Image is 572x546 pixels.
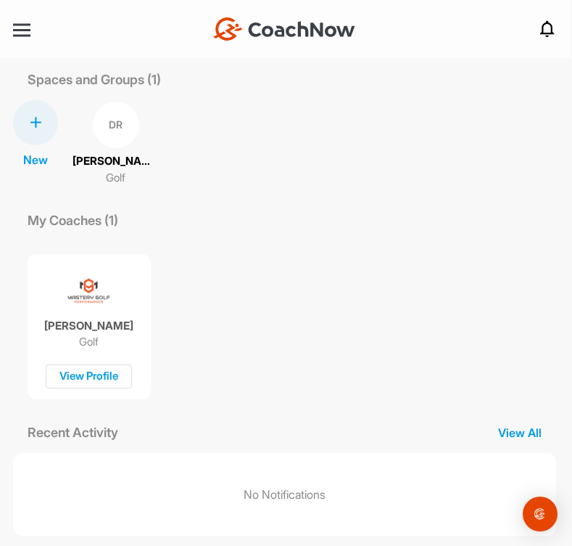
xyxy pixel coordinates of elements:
[13,423,133,442] p: Recent Activity
[46,364,132,388] div: View Profile
[213,17,355,41] img: CoachNow
[67,269,111,313] img: coach avatar
[106,170,125,187] p: Golf
[72,153,159,170] p: [PERSON_NAME]
[79,335,99,349] p: Golf
[244,486,326,503] p: No Notifications
[13,211,133,230] p: My Coaches (1)
[72,100,159,187] a: DR[PERSON_NAME]Golf
[523,497,558,531] div: Open Intercom Messenger
[44,319,133,333] p: [PERSON_NAME]
[13,70,175,89] p: Spaces and Groups (1)
[484,424,556,441] p: View All
[93,102,139,148] div: DR
[23,151,48,168] p: New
